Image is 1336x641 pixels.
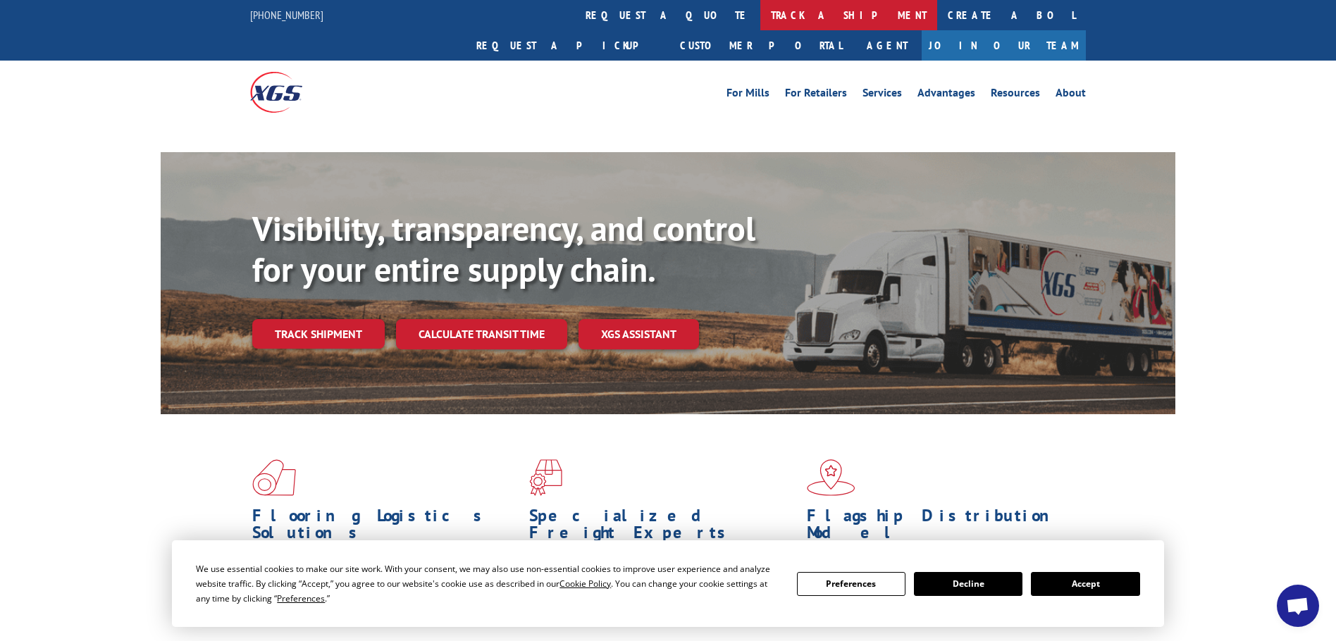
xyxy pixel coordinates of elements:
img: xgs-icon-total-supply-chain-intelligence-red [252,459,296,496]
a: Resources [991,87,1040,103]
img: xgs-icon-flagship-distribution-model-red [807,459,855,496]
a: Join Our Team [922,30,1086,61]
a: Request a pickup [466,30,669,61]
button: Decline [914,572,1022,596]
a: XGS ASSISTANT [579,319,699,349]
div: Cookie Consent Prompt [172,540,1164,627]
a: Learn More > [529,611,705,628]
a: Learn More > [252,611,428,628]
a: Advantages [917,87,975,103]
a: About [1056,87,1086,103]
span: Cookie Policy [559,578,611,590]
a: Customer Portal [669,30,853,61]
h1: Specialized Freight Experts [529,507,796,548]
div: We use essential cookies to make our site work. With your consent, we may also use non-essential ... [196,561,779,606]
a: Track shipment [252,319,385,349]
a: For Retailers [785,87,847,103]
a: [PHONE_NUMBER] [250,8,323,22]
img: xgs-icon-focused-on-flooring-red [529,459,562,496]
div: Open chat [1277,585,1319,627]
button: Accept [1031,572,1139,596]
button: Preferences [797,572,905,596]
a: Services [862,87,902,103]
b: Visibility, transparency, and control for your entire supply chain. [252,206,755,291]
h1: Flooring Logistics Solutions [252,507,519,548]
h1: Flagship Distribution Model [807,507,1073,548]
a: Agent [853,30,922,61]
a: For Mills [726,87,769,103]
a: Calculate transit time [396,319,567,349]
span: Preferences [277,592,325,604]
